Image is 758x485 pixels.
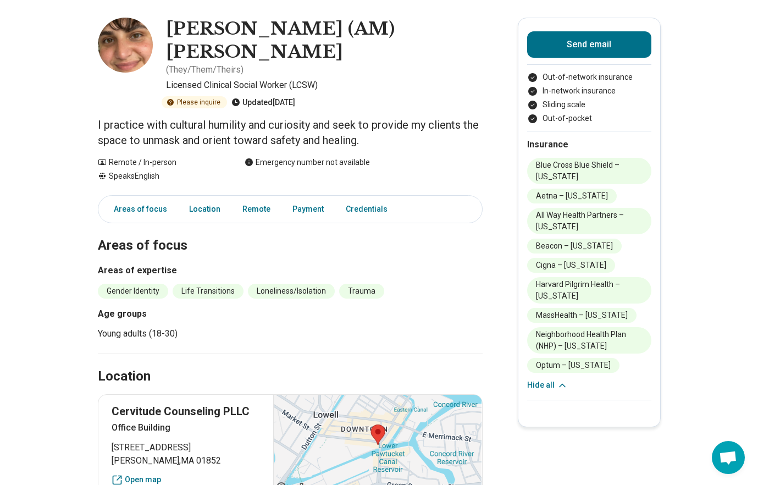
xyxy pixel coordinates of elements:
li: Life Transitions [173,284,244,299]
li: Aetna – [US_STATE] [527,189,617,203]
li: Trauma [339,284,384,299]
h1: [PERSON_NAME] (AM) [PERSON_NAME] [166,18,483,63]
div: Emergency number not available [245,157,370,168]
li: Blue Cross Blue Shield – [US_STATE] [527,158,651,184]
p: I practice with cultural humility and curiosity and seek to provide my clients the space to unmas... [98,117,483,148]
span: [STREET_ADDRESS] [112,441,261,454]
li: All Way Health Partners – [US_STATE] [527,208,651,234]
button: Send email [527,31,651,58]
h2: Insurance [527,138,651,151]
li: Neighborhood Health Plan (NHP) – [US_STATE] [527,327,651,354]
li: Sliding scale [527,99,651,111]
li: Loneliness/Isolation [248,284,335,299]
li: Optum – [US_STATE] [527,358,619,373]
a: Location [182,198,227,221]
div: Speaks English [98,170,223,182]
div: Please inquire [162,96,227,108]
li: In-network insurance [527,85,651,97]
h3: Age groups [98,307,286,321]
h3: Areas of expertise [98,264,483,277]
p: Licensed Clinical Social Worker (LCSW) [166,79,483,92]
p: Cervitude Counseling PLLC [112,404,261,419]
div: Remote / In-person [98,157,223,168]
a: Areas of focus [101,198,174,221]
li: Out-of-pocket [527,113,651,124]
li: Harvard Pilgrim Health – [US_STATE] [527,277,651,304]
li: Beacon – [US_STATE] [527,239,622,253]
button: Hide all [527,379,568,391]
li: Young adults (18-30) [98,327,286,340]
h2: Location [98,367,151,386]
a: Payment [286,198,330,221]
p: Office Building [112,421,261,434]
a: Remote [236,198,277,221]
a: Credentials [339,198,401,221]
li: Gender Identity [98,284,168,299]
ul: Payment options [527,71,651,124]
div: Updated [DATE] [231,96,295,108]
li: MassHealth – [US_STATE] [527,308,637,323]
p: ( They/Them/Theirs ) [166,63,244,76]
li: Out-of-network insurance [527,71,651,83]
li: Cigna – [US_STATE] [527,258,615,273]
h2: Areas of focus [98,210,483,255]
img: Anna Rausa, Licensed Clinical Social Worker (LCSW) [98,18,153,73]
span: [PERSON_NAME] , MA 01852 [112,454,261,467]
div: Open chat [712,441,745,474]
